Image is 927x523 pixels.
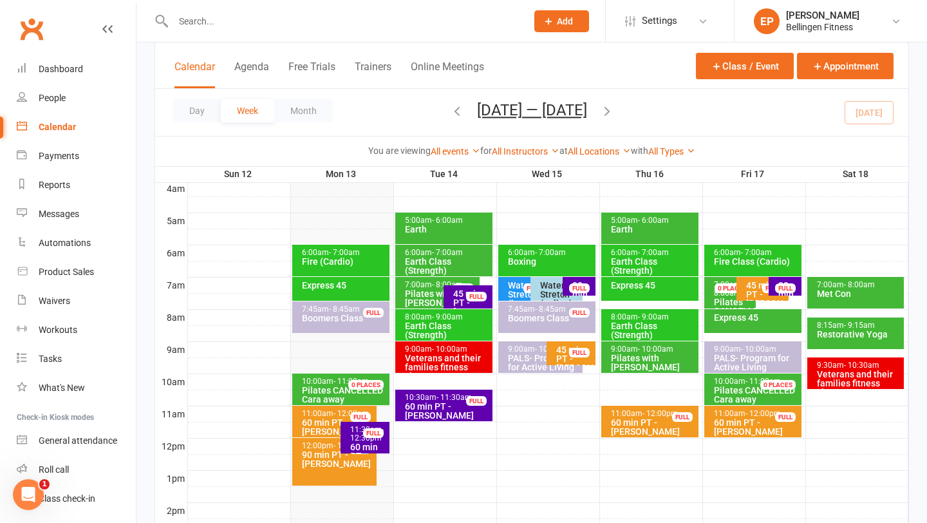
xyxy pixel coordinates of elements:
[702,166,805,182] th: Fri 17
[480,146,492,156] strong: for
[713,354,799,381] div: PALS- Program for Active Living Seniors
[39,209,79,219] div: Messages
[39,464,69,475] div: Roll call
[302,385,383,395] span: Pilates CANCELLED
[844,321,875,330] span: - 9:15am
[496,166,599,182] th: Wed 15
[17,316,136,345] a: Workouts
[15,13,48,45] a: Clubworx
[713,410,799,418] div: 11:00am
[775,283,796,293] div: FULL
[350,425,384,442] span: - 12:30pm
[404,354,490,381] div: Veterans and their families fitness class
[301,418,374,436] div: 60 min PT - [PERSON_NAME]
[754,8,780,34] div: EP
[432,216,463,225] span: - 6:00am
[404,249,490,257] div: 6:00am
[556,345,593,372] div: 45 min PT - [PERSON_NAME]
[610,418,696,436] div: 60 min PT - [PERSON_NAME]
[333,409,369,418] span: - 12:00pm
[638,216,669,225] span: - 6:00am
[797,53,894,79] button: Appointment
[39,267,94,277] div: Product Sales
[642,6,677,35] span: Settings
[155,309,187,325] th: 8am
[610,410,696,418] div: 11:00am
[155,470,187,486] th: 1pm
[17,200,136,229] a: Messages
[507,305,593,314] div: 7:45am
[760,380,796,390] div: 0 PLACES
[17,374,136,403] a: What's New
[17,455,136,484] a: Roll call
[301,450,374,468] div: 90 min PT - [PERSON_NAME]
[221,99,274,122] button: Week
[155,438,187,454] th: 12pm
[39,93,66,103] div: People
[155,213,187,229] th: 5am
[610,345,696,354] div: 9:00am
[745,281,786,308] div: 45 min PT - [PERSON_NAME]
[610,216,696,225] div: 5:00am
[301,305,387,314] div: 7:45am
[234,61,269,88] button: Agenda
[610,321,696,339] div: Earth Class (Strength)
[39,296,70,306] div: Waivers
[816,289,902,298] div: Met Con
[187,166,290,182] th: Sun 12
[17,258,136,287] a: Product Sales
[39,493,95,504] div: Class check-in
[599,166,702,182] th: Thu 16
[288,61,335,88] button: Free Trials
[17,142,136,171] a: Payments
[714,280,743,298] span: - 8:00am
[642,409,678,418] span: - 12:00pm
[404,216,490,225] div: 5:00am
[404,289,477,307] div: Pilates with [PERSON_NAME]
[610,249,696,257] div: 6:00am
[350,426,387,442] div: 11:30am
[17,113,136,142] a: Calendar
[559,146,568,156] strong: at
[436,393,472,402] span: - 11:30am
[17,55,136,84] a: Dashboard
[648,146,695,157] a: All Types
[610,225,696,234] div: Earth
[568,146,631,157] a: All Locations
[274,99,333,122] button: Month
[404,225,490,234] div: Earth
[333,377,369,386] span: - 11:00am
[301,249,387,257] div: 6:00am
[39,383,85,393] div: What's New
[466,396,487,406] div: FULL
[534,10,589,32] button: Add
[155,374,187,390] th: 10am
[816,281,902,289] div: 7:00am
[453,289,490,316] div: 45 min PT - [PERSON_NAME]
[404,257,490,275] div: Earth Class (Strength)
[363,428,384,438] div: FULL
[775,412,796,422] div: FULL
[786,10,859,21] div: [PERSON_NAME]
[638,248,669,257] span: - 7:00am
[713,386,799,404] div: Cara away
[713,313,799,322] div: Express 45
[715,283,750,293] div: 0 PLACES
[466,292,487,301] div: FULL
[39,238,91,248] div: Automations
[411,61,484,88] button: Online Meetings
[762,283,783,293] div: FULL
[557,16,573,26] span: Add
[713,257,799,266] div: Fire Class (Cardio)
[290,166,393,182] th: Mon 13
[805,166,908,182] th: Sat 18
[492,146,559,157] a: All Instructors
[355,61,391,88] button: Trainers
[301,377,387,386] div: 10:00am
[453,283,474,293] div: FULL
[39,151,79,161] div: Payments
[432,312,463,321] span: - 9:00am
[329,248,360,257] span: - 7:00am
[404,345,490,354] div: 9:00am
[17,484,136,513] a: Class kiosk mode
